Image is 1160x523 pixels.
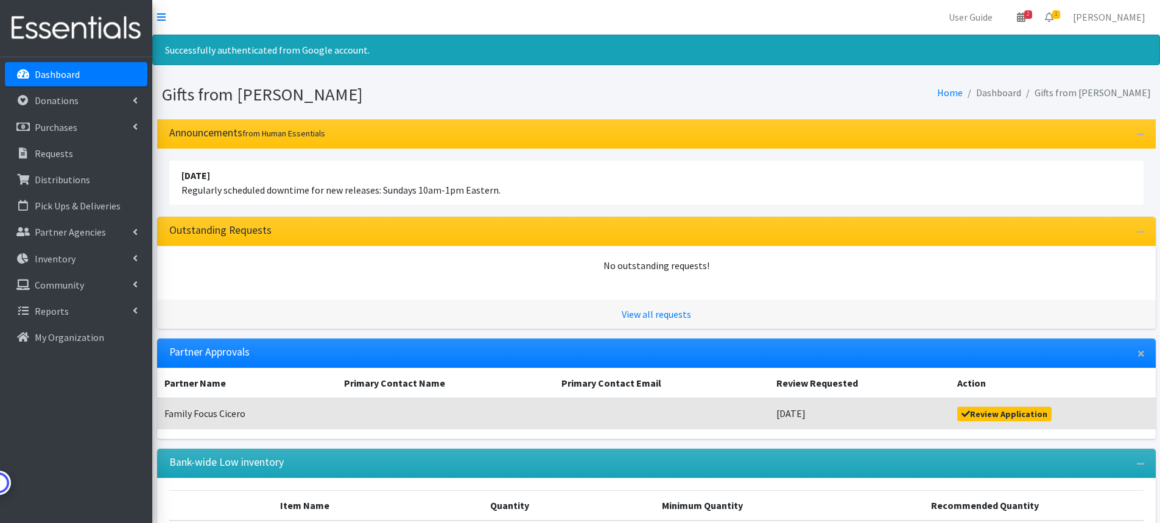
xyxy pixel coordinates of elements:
a: Pick Ups & Deliveries [5,194,147,218]
a: 1 [1035,5,1063,29]
p: Pick Ups & Deliveries [35,200,121,212]
a: Community [5,273,147,297]
h1: Gifts from [PERSON_NAME] [162,84,652,105]
p: My Organization [35,331,104,343]
span: 1 [1052,10,1060,19]
a: User Guide [939,5,1002,29]
th: Recommended Quantity [826,490,1143,521]
a: Purchases [5,115,147,139]
th: Item Name [169,490,440,521]
h3: Outstanding Requests [169,224,272,237]
a: Inventory [5,247,147,271]
th: Review Requested [769,368,950,398]
h3: Bank-wide Low inventory [169,456,284,469]
p: Requests [35,147,73,160]
a: Requests [5,141,147,166]
p: Dashboard [35,68,80,80]
a: Dashboard [5,62,147,86]
a: [PERSON_NAME] [1063,5,1155,29]
a: Distributions [5,167,147,192]
a: My Organization [5,325,147,349]
th: Primary Contact Email [554,368,769,398]
p: Distributions [35,174,90,186]
a: Review Application [957,407,1052,421]
th: Primary Contact Name [337,368,554,398]
a: 2 [1007,5,1035,29]
p: Purchases [35,121,77,133]
h3: Partner Approvals [169,346,250,359]
p: Partner Agencies [35,226,106,238]
strong: [DATE] [181,169,210,181]
a: View all requests [622,308,691,320]
td: Family Focus Cicero [157,398,337,429]
p: Community [35,279,84,291]
a: Donations [5,88,147,113]
a: Reports [5,299,147,323]
img: HumanEssentials [5,8,147,49]
a: Home [937,86,963,99]
div: No outstanding requests! [169,258,1144,273]
span: 2 [1024,10,1032,19]
th: Partner Name [157,368,337,398]
div: Successfully authenticated from Google account. [152,35,1160,65]
li: Regularly scheduled downtime for new releases: Sundays 10am-1pm Eastern. [169,161,1144,205]
td: [DATE] [769,398,950,429]
th: Minimum Quantity [579,490,826,521]
th: Quantity [440,490,579,521]
p: Inventory [35,253,76,265]
th: Action [950,368,1156,398]
a: Partner Agencies [5,220,147,244]
li: Gifts from [PERSON_NAME] [1021,84,1151,102]
small: from Human Essentials [242,128,325,139]
li: Dashboard [963,84,1021,102]
p: Donations [35,94,79,107]
h3: Announcements [169,127,325,139]
p: Reports [35,305,69,317]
